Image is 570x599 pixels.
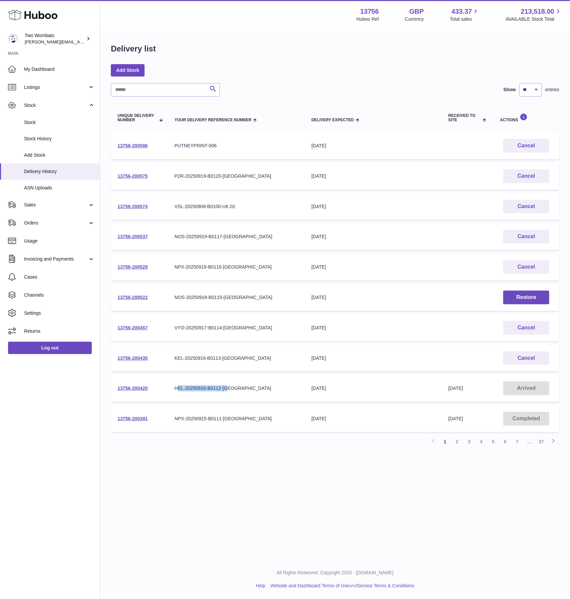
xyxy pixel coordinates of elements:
a: 13756-200586 [118,143,148,148]
a: 1 [439,436,451,448]
a: 5 [487,436,499,448]
div: NOS-20250918-B0115-[GEOGRAPHIC_DATA] [175,294,298,301]
span: 433.37 [451,7,472,16]
div: Actions [500,113,553,122]
span: ... [523,436,535,448]
button: Cancel [503,200,549,213]
span: Total sales [450,16,480,22]
div: [DATE] [312,325,435,331]
span: [DATE] [448,386,463,391]
a: 13756-200457 [118,325,148,330]
span: entries [545,87,559,93]
div: [DATE] [312,416,435,422]
a: 13756-200420 [118,386,148,391]
div: Currency [405,16,424,22]
div: Two Wombats [25,32,85,45]
a: 13756-200575 [118,173,148,179]
a: 13756-200574 [118,204,148,209]
button: Cancel [503,169,549,183]
a: 213,518.00 AVAILABLE Stock Total [506,7,562,22]
span: Returns [24,328,95,334]
span: Stock [24,102,88,109]
h1: Delivery list [111,43,156,54]
span: Delivery Expected [312,118,354,122]
span: Unique Delivery Number [118,114,155,122]
span: Add Stock [24,152,95,158]
a: 13756-200522 [118,295,148,300]
a: 13756-200391 [118,416,148,421]
a: Service Terms & Conditions [357,583,414,588]
span: Listings [24,84,88,91]
a: 3 [463,436,475,448]
a: 13756-200529 [118,264,148,270]
div: Huboo Ref [357,16,379,22]
span: [DATE] [448,416,463,421]
a: 13756-200435 [118,355,148,361]
div: [DATE] [312,385,435,392]
button: Cancel [503,230,549,244]
span: Sales [24,202,88,208]
span: AVAILABLE Stock Total [506,16,562,22]
div: VYO-20250917-B0114-[GEOGRAPHIC_DATA] [175,325,298,331]
a: 433.37 Total sales [450,7,480,22]
span: Delivery History [24,168,95,175]
span: Cases [24,274,95,280]
button: Restore [503,291,549,304]
button: Cancel [503,139,549,153]
div: VSL-20250908-B0100-UK.02 [175,203,298,210]
div: NOS-20250919-B0117-[GEOGRAPHIC_DATA] [175,234,298,240]
a: 13756-200537 [118,234,148,239]
a: 6 [499,436,511,448]
span: Orders [24,220,88,226]
div: [DATE] [312,355,435,361]
strong: GBP [409,7,424,16]
div: P2R-20250919-B0120-[GEOGRAPHIC_DATA] [175,173,298,179]
div: NPX-20250919-B0116-[GEOGRAPHIC_DATA] [175,264,298,270]
li: and [268,583,414,589]
button: Cancel [503,260,549,274]
span: [PERSON_NAME][EMAIL_ADDRESS][DOMAIN_NAME] [25,39,134,44]
span: Your Delivery Reference Number [175,118,252,122]
span: Stock History [24,136,95,142]
span: 213,518.00 [521,7,554,16]
a: 2 [451,436,463,448]
span: My Dashboard [24,66,95,72]
img: alan@twowombats.com [8,34,18,44]
span: Channels [24,292,95,298]
span: Settings [24,310,95,316]
div: [DATE] [312,264,435,270]
a: 7 [511,436,523,448]
div: PUTNEYPRINT-006 [175,143,298,149]
span: Usage [24,238,95,244]
label: Show [504,87,516,93]
div: [DATE] [312,173,435,179]
span: Received to Site [448,114,481,122]
a: Log out [8,342,92,354]
div: HEL-20250916-B0112-[GEOGRAPHIC_DATA] [175,385,298,392]
span: Invoicing and Payments [24,256,88,262]
button: Cancel [503,351,549,365]
div: [DATE] [312,294,435,301]
span: ASN Uploads [24,185,95,191]
button: Cancel [503,321,549,335]
a: Add Stock [111,64,145,76]
div: [DATE] [312,143,435,149]
div: NPX-20250915-B0111-[GEOGRAPHIC_DATA] [175,416,298,422]
a: Website and Dashboard Terms of Use [270,583,349,588]
a: 4 [475,436,487,448]
a: 37 [535,436,547,448]
span: Stock [24,119,95,126]
p: All Rights Reserved. Copyright 2025 - [DOMAIN_NAME] [106,570,565,576]
a: Help [256,583,265,588]
div: KEL-20250916-B0113-[GEOGRAPHIC_DATA] [175,355,298,361]
strong: 13756 [360,7,379,16]
div: [DATE] [312,234,435,240]
div: [DATE] [312,203,435,210]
